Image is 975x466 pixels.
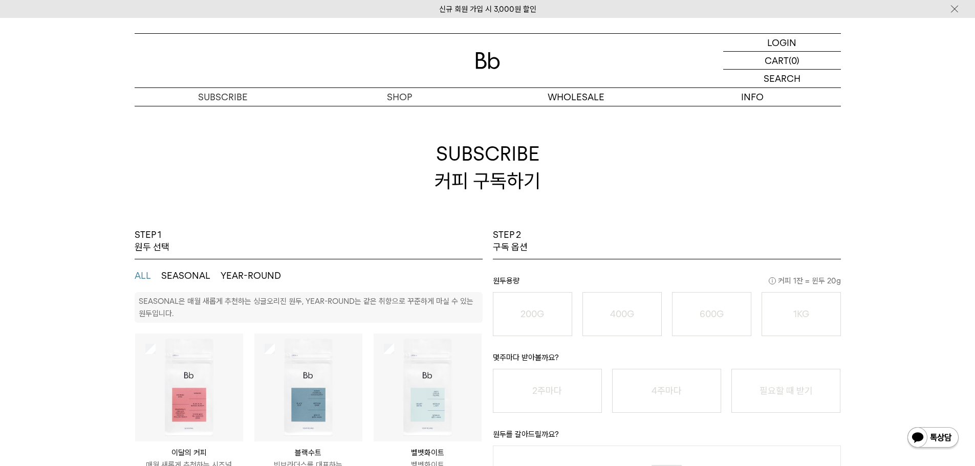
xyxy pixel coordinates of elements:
[135,270,151,282] button: ALL
[789,52,799,69] p: (0)
[612,369,721,413] button: 4주마다
[610,308,634,319] o: 400G
[374,447,482,459] p: 벨벳화이트
[374,334,482,441] img: 상품이미지
[762,292,841,336] button: 1KG
[254,447,362,459] p: 블랙수트
[493,351,841,369] p: 몇주마다 받아볼까요?
[664,88,841,106] p: INFO
[764,70,800,87] p: SEARCH
[493,428,841,446] p: 원두를 갈아드릴까요?
[582,292,662,336] button: 400G
[311,88,488,106] a: SHOP
[767,34,796,51] p: LOGIN
[906,426,960,451] img: 카카오톡 채널 1:1 채팅 버튼
[221,270,281,282] button: YEAR-ROUND
[765,52,789,69] p: CART
[769,275,841,287] span: 커피 1잔 = 윈두 20g
[793,308,809,319] o: 1KG
[139,297,473,318] p: SEASONAL은 매월 새롭게 추천하는 싱글오리진 원두, YEAR-ROUND는 같은 취향으로 꾸준하게 마실 수 있는 원두입니다.
[161,270,210,282] button: SEASONAL
[488,88,664,106] p: WHOLESALE
[135,106,841,229] h2: SUBSCRIBE 커피 구독하기
[135,334,243,441] img: 상품이미지
[493,275,841,292] p: 원두용량
[493,369,602,413] button: 2주마다
[723,34,841,52] a: LOGIN
[700,308,724,319] o: 600G
[254,334,362,441] img: 상품이미지
[135,447,243,459] p: 이달의 커피
[135,88,311,106] a: SUBSCRIBE
[493,229,528,254] p: STEP 2 구독 옵션
[135,229,169,254] p: STEP 1 원두 선택
[723,52,841,70] a: CART (0)
[439,5,536,14] a: 신규 회원 가입 시 3,000원 할인
[475,52,500,69] img: 로고
[731,369,840,413] button: 필요할 때 받기
[493,292,572,336] button: 200G
[521,308,544,319] o: 200G
[672,292,751,336] button: 600G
